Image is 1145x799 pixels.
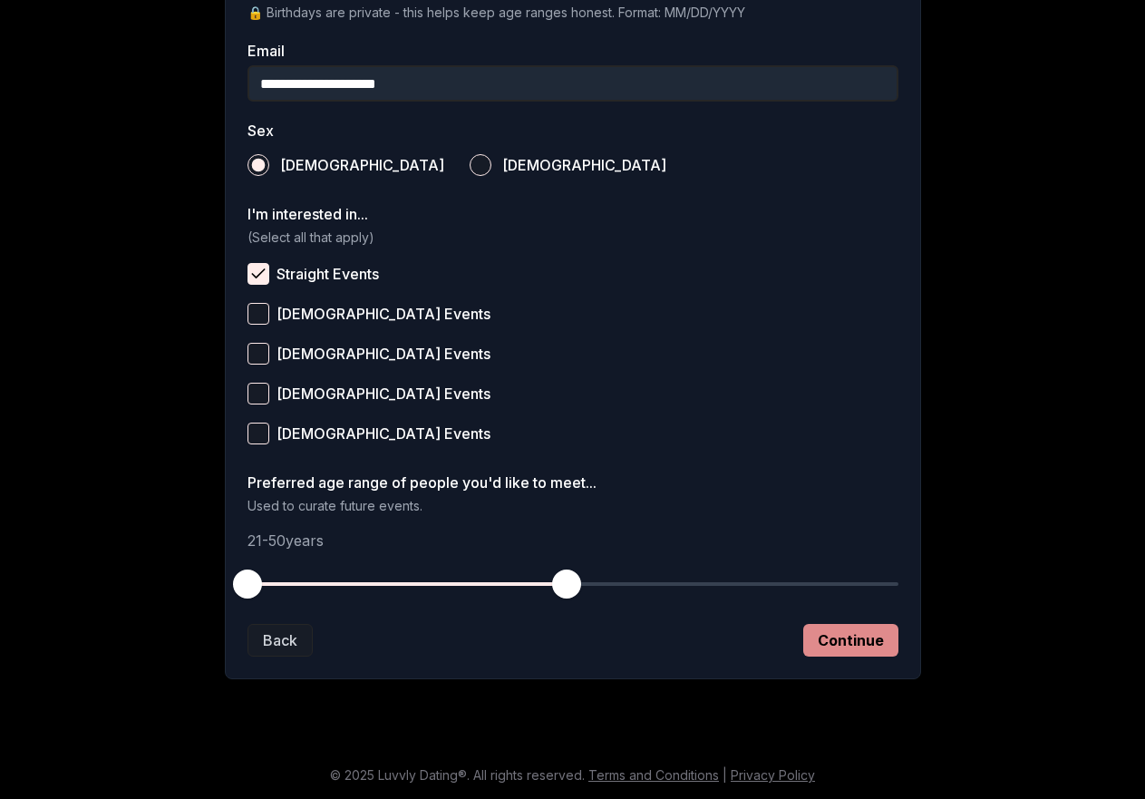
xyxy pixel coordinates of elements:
button: [DEMOGRAPHIC_DATA] [247,154,269,176]
span: [DEMOGRAPHIC_DATA] Events [277,307,490,321]
span: [DEMOGRAPHIC_DATA] [502,158,666,172]
button: [DEMOGRAPHIC_DATA] [470,154,491,176]
span: [DEMOGRAPHIC_DATA] Events [277,386,490,401]
p: Used to curate future events. [247,497,898,515]
span: [DEMOGRAPHIC_DATA] Events [277,426,490,441]
label: Sex [247,123,898,138]
button: Back [247,624,313,657]
label: I'm interested in... [247,207,898,221]
span: | [723,767,727,783]
button: [DEMOGRAPHIC_DATA] Events [247,383,269,404]
button: Straight Events [247,263,269,285]
a: Terms and Conditions [588,767,719,783]
button: [DEMOGRAPHIC_DATA] Events [247,303,269,325]
p: 21 - 50 years [247,530,898,551]
a: Privacy Policy [731,767,815,783]
button: Continue [803,624,898,657]
label: Preferred age range of people you'd like to meet... [247,475,898,490]
p: 🔒 Birthdays are private - this helps keep age ranges honest. Format: MM/DD/YYYY [247,4,898,22]
button: [DEMOGRAPHIC_DATA] Events [247,343,269,365]
button: [DEMOGRAPHIC_DATA] Events [247,423,269,444]
p: (Select all that apply) [247,229,898,247]
span: [DEMOGRAPHIC_DATA] [280,158,444,172]
label: Email [247,44,898,58]
span: [DEMOGRAPHIC_DATA] Events [277,346,490,361]
span: Straight Events [277,267,379,281]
